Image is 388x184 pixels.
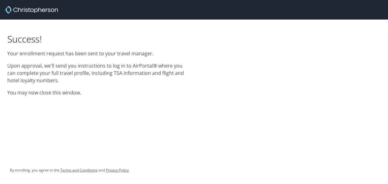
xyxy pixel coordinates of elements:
[60,167,98,173] a: Terms and Conditions
[106,167,129,173] a: Privacy Policy
[7,50,187,57] p: Your enrollment request has been sent to your travel manager.
[10,163,130,178] div: By enrolling, you agree to the and .
[5,6,58,13] img: cbt logo
[7,62,187,84] p: Upon approval, we'll send you instructions to log in to AirPortal® where you can complete your fu...
[7,89,187,96] p: You may now close this window.
[7,33,187,45] h1: Success!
